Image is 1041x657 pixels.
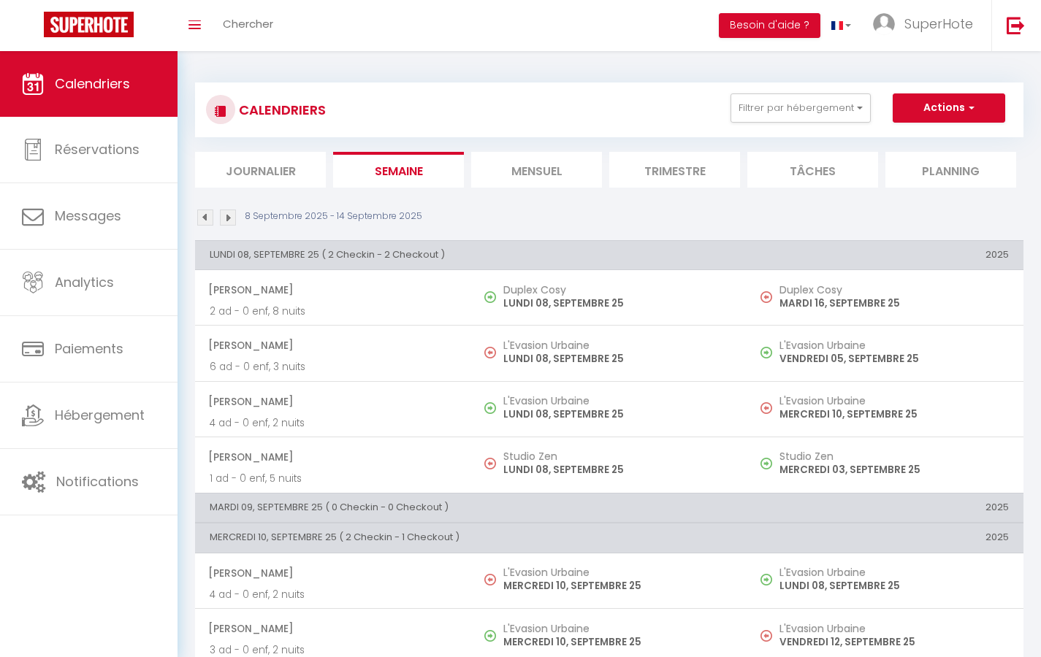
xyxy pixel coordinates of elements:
h5: Duplex Cosy [503,284,733,296]
span: Hébergement [55,406,145,424]
p: MERCREDI 03, SEPTEMBRE 25 [779,462,1009,477]
li: Semaine [333,152,464,188]
span: [PERSON_NAME] [208,276,457,304]
button: Actions [893,93,1005,123]
p: LUNDI 08, SEPTEMBRE 25 [779,578,1009,593]
button: Filtrer par hébergement [731,93,871,123]
span: [PERSON_NAME] [208,559,457,587]
img: NO IMAGE [760,402,772,414]
p: 1 ad - 0 enf, 5 nuits [210,471,457,486]
th: 2025 [747,523,1023,553]
p: MERCREDI 10, SEPTEMBRE 25 [503,634,733,650]
li: Trimestre [609,152,740,188]
button: Besoin d'aide ? [719,13,820,38]
img: NO IMAGE [760,291,772,303]
h5: L'Evasion Urbaine [779,339,1009,351]
span: Messages [55,207,121,225]
img: NO IMAGE [484,347,496,358]
p: LUNDI 08, SEPTEMBRE 25 [503,296,733,311]
p: VENDREDI 12, SEPTEMBRE 25 [779,634,1009,650]
img: NO IMAGE [484,458,496,469]
span: Calendriers [55,74,130,93]
p: MERCREDI 10, SEPTEMBRE 25 [503,578,733,593]
span: SuperHote [904,15,973,33]
p: MARDI 16, SEPTEMBRE 25 [779,296,1009,311]
li: Planning [885,152,1016,188]
h5: L'Evasion Urbaine [779,566,1009,578]
span: [PERSON_NAME] [208,615,457,642]
th: MERCREDI 10, SEPTEMBRE 25 ( 2 Checkin - 1 Checkout ) [195,523,747,553]
img: NO IMAGE [760,347,772,358]
h5: L'Evasion Urbaine [503,339,733,351]
li: Journalier [195,152,326,188]
span: [PERSON_NAME] [208,443,457,471]
h5: L'Evasion Urbaine [503,623,733,634]
img: NO IMAGE [484,574,496,585]
img: logout [1007,16,1025,34]
li: Tâches [747,152,878,188]
p: LUNDI 08, SEPTEMBRE 25 [503,462,733,477]
p: MERCREDI 10, SEPTEMBRE 25 [779,407,1009,422]
p: 2 ad - 0 enf, 8 nuits [210,304,457,319]
h5: L'Evasion Urbaine [779,395,1009,407]
h5: L'Evasion Urbaine [503,395,733,407]
span: Notifications [56,472,139,491]
img: NO IMAGE [760,458,772,469]
img: NO IMAGE [760,630,772,642]
button: Ouvrir le widget de chat LiveChat [12,6,56,50]
p: 8 Septembre 2025 - 14 Septembre 2025 [245,210,422,223]
li: Mensuel [471,152,602,188]
h5: Duplex Cosy [779,284,1009,296]
span: Paiements [55,339,123,358]
h5: Studio Zen [503,450,733,462]
h5: Studio Zen [779,450,1009,462]
p: LUNDI 08, SEPTEMBRE 25 [503,351,733,366]
p: VENDREDI 05, SEPTEMBRE 25 [779,351,1009,366]
p: LUNDI 08, SEPTEMBRE 25 [503,407,733,422]
span: [PERSON_NAME] [208,388,457,415]
span: Chercher [223,16,273,31]
span: [PERSON_NAME] [208,331,457,359]
th: 2025 [747,240,1023,269]
h5: L'Evasion Urbaine [779,623,1009,634]
p: 6 ad - 0 enf, 3 nuits [210,359,457,374]
img: NO IMAGE [760,574,772,585]
h3: CALENDRIERS [235,93,326,126]
th: LUNDI 08, SEPTEMBRE 25 ( 2 Checkin - 2 Checkout ) [195,240,747,269]
span: Réservations [55,140,140,158]
span: Analytics [55,273,114,291]
th: MARDI 09, SEPTEMBRE 25 ( 0 Checkin - 0 Checkout ) [195,493,747,522]
img: Super Booking [44,12,134,37]
p: 4 ad - 0 enf, 2 nuits [210,415,457,431]
p: 4 ad - 0 enf, 2 nuits [210,587,457,602]
img: ... [873,13,895,35]
h5: L'Evasion Urbaine [503,566,733,578]
th: 2025 [747,493,1023,522]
